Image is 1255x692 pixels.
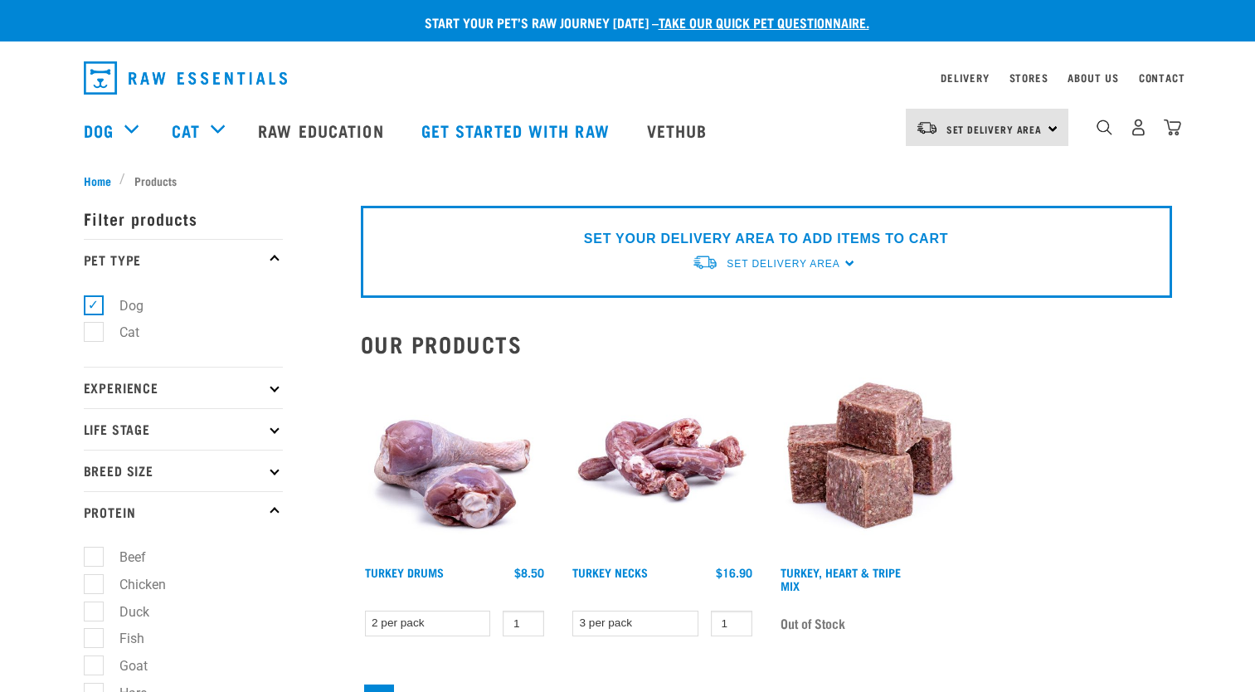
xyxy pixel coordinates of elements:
label: Beef [93,547,153,568]
p: SET YOUR DELIVERY AREA TO ADD ITEMS TO CART [584,229,948,249]
a: Vethub [630,97,728,163]
div: $16.90 [716,566,752,579]
img: 1253 Turkey Drums 01 [361,370,549,558]
img: Turkey Heart Tripe Mix 01 [776,370,965,558]
p: Experience [84,367,283,408]
a: Get started with Raw [405,97,630,163]
a: About Us [1068,75,1118,80]
p: Pet Type [84,239,283,280]
label: Chicken [93,574,173,595]
label: Fish [93,628,151,649]
a: Turkey Drums [365,569,444,575]
span: Out of Stock [781,611,845,636]
h2: Our Products [361,331,1172,357]
span: Home [84,172,111,189]
img: van-moving.png [916,120,938,135]
img: van-moving.png [692,254,718,271]
a: Stores [1009,75,1048,80]
p: Life Stage [84,408,283,450]
p: Protein [84,491,283,533]
a: take our quick pet questionnaire. [659,18,869,26]
label: Cat [93,322,146,343]
input: 1 [503,611,544,636]
p: Breed Size [84,450,283,491]
label: Dog [93,295,150,316]
img: user.png [1130,119,1147,136]
a: Dog [84,118,114,143]
nav: dropdown navigation [71,55,1185,101]
nav: breadcrumbs [84,172,1172,189]
a: Contact [1139,75,1185,80]
p: Filter products [84,197,283,239]
img: home-icon-1@2x.png [1097,119,1112,135]
a: Turkey Necks [572,569,648,575]
img: home-icon@2x.png [1164,119,1181,136]
a: Home [84,172,120,189]
a: Cat [172,118,200,143]
span: Set Delivery Area [727,258,839,270]
div: $8.50 [514,566,544,579]
span: Set Delivery Area [946,126,1043,132]
a: Turkey, Heart & Tripe Mix [781,569,901,588]
input: 1 [711,611,752,636]
a: Raw Education [241,97,404,163]
label: Duck [93,602,156,622]
img: Raw Essentials Logo [84,61,287,95]
img: 1259 Turkey Necks 01 [568,370,756,558]
a: Delivery [941,75,989,80]
label: Goat [93,655,154,676]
